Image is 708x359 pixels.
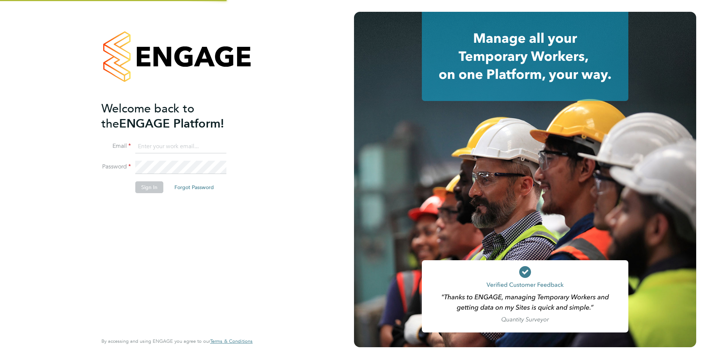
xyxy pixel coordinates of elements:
span: By accessing and using ENGAGE you agree to our [101,338,253,344]
label: Password [101,163,131,171]
label: Email [101,142,131,150]
button: Sign In [135,181,163,193]
span: Welcome back to the [101,101,194,131]
a: Terms & Conditions [210,338,253,344]
button: Forgot Password [169,181,220,193]
h2: ENGAGE Platform! [101,101,245,131]
input: Enter your work email... [135,140,226,153]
